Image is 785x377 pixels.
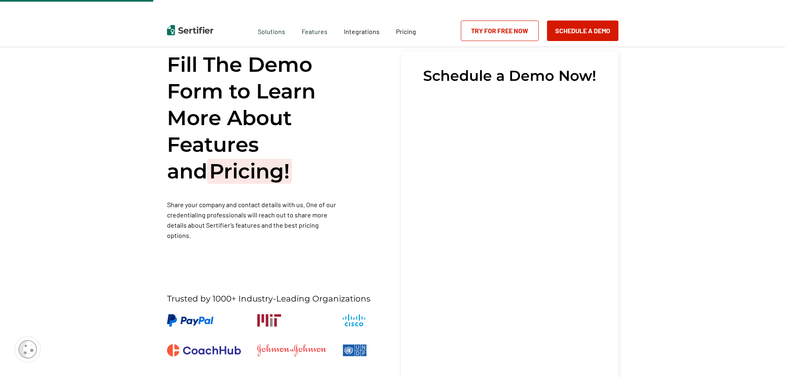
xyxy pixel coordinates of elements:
img: Cookie Popup Icon [18,340,37,359]
button: Schedule a Demo [547,21,618,41]
iframe: Select a Date & Time - Calendly [409,92,610,369]
a: Integrations [344,25,380,36]
span: Solutions [258,25,285,36]
img: UNDP [343,344,367,356]
img: Cisco [343,314,366,327]
span: Features [302,25,327,36]
iframe: Chat Widget [744,338,785,377]
img: PayPal [167,314,213,327]
img: Sertifier | Digital Credentialing Platform [167,25,213,35]
span: Trusted by 1000+ Industry-Leading Organizations [167,294,371,304]
span: Pricing [396,27,416,35]
p: Share your company and contact details with us. One of our credentialing professionals will reach... [167,199,341,240]
span: Pricing! [207,159,292,184]
span: Schedule a Demo Now! [423,68,596,84]
img: CoachHub [167,344,241,356]
a: Pricing [396,25,416,36]
h1: Fill The Demo Form to Learn More About Features and [167,51,341,185]
span: Integrations [344,27,380,35]
img: Johnson & Johnson [257,344,326,356]
a: Try for Free Now [461,21,539,41]
img: Massachusetts Institute of Technology [257,314,281,327]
